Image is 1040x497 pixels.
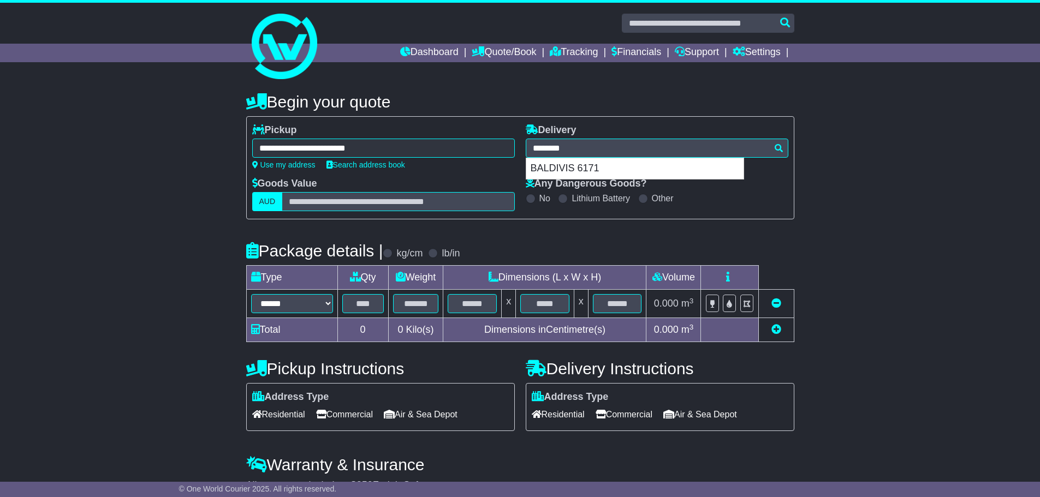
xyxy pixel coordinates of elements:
label: Any Dangerous Goods? [526,178,647,190]
h4: Delivery Instructions [526,360,794,378]
label: lb/in [442,248,460,260]
span: © One World Courier 2025. All rights reserved. [179,484,337,493]
td: Weight [388,266,443,290]
td: Dimensions in Centimetre(s) [443,318,646,342]
label: Address Type [252,391,329,403]
span: Air & Sea Depot [384,406,457,423]
typeahead: Please provide city [526,139,788,158]
td: Total [246,318,337,342]
a: Tracking [550,44,598,62]
span: m [681,298,694,309]
sup: 3 [690,323,694,331]
h4: Pickup Instructions [246,360,515,378]
div: All our quotes include a $ FreightSafe warranty. [246,480,794,492]
span: Residential [532,406,585,423]
h4: Warranty & Insurance [246,456,794,474]
td: 0 [337,318,388,342]
td: Kilo(s) [388,318,443,342]
span: m [681,324,694,335]
h4: Begin your quote [246,93,794,111]
span: Residential [252,406,305,423]
label: kg/cm [396,248,423,260]
span: 0.000 [654,324,679,335]
sup: 3 [690,297,694,305]
a: Dashboard [400,44,459,62]
td: Volume [646,266,701,290]
a: Quote/Book [472,44,536,62]
a: Add new item [771,324,781,335]
td: x [502,290,516,318]
span: Air & Sea Depot [663,406,737,423]
span: 250 [356,480,373,490]
label: AUD [252,192,283,211]
td: Type [246,266,337,290]
span: 0.000 [654,298,679,309]
label: Lithium Battery [572,193,630,203]
span: Commercial [596,406,652,423]
a: Remove this item [771,298,781,309]
td: Dimensions (L x W x H) [443,266,646,290]
label: Other [652,193,674,203]
a: Search address book [326,160,405,169]
label: Delivery [526,124,577,136]
td: x [574,290,588,318]
h4: Package details | [246,242,383,260]
label: No [539,193,550,203]
td: Qty [337,266,388,290]
label: Address Type [532,391,609,403]
a: Support [675,44,719,62]
span: 0 [397,324,403,335]
a: Use my address [252,160,316,169]
div: BALDIVIS 6171 [526,158,744,179]
a: Financials [611,44,661,62]
span: Commercial [316,406,373,423]
label: Pickup [252,124,297,136]
label: Goods Value [252,178,317,190]
a: Settings [733,44,781,62]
